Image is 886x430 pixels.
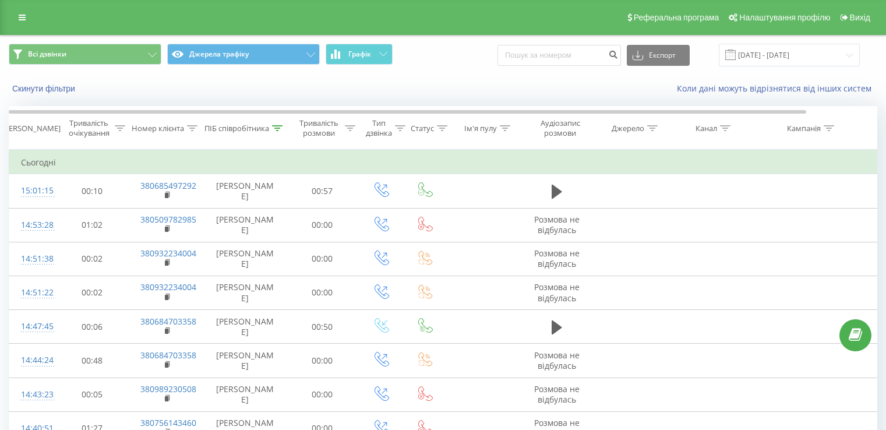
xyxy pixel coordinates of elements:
div: Статус [411,124,434,133]
a: 380932234004 [140,248,196,259]
a: 380684703358 [140,350,196,361]
button: Графік [326,44,393,65]
td: 01:02 [56,208,129,242]
td: 00:00 [286,276,359,309]
div: 14:43:23 [21,383,44,406]
td: 00:05 [56,378,129,411]
button: Джерела трафіку [167,44,320,65]
td: 00:00 [286,378,359,411]
div: 14:51:38 [21,248,44,270]
div: Тривалість розмови [296,118,342,138]
div: Канал [696,124,717,133]
span: Налаштування профілю [739,13,830,22]
td: [PERSON_NAME] [204,344,286,378]
td: 00:00 [286,208,359,242]
div: Кампанія [787,124,821,133]
div: Номер клієнта [132,124,184,133]
a: 380685497292 [140,180,196,191]
div: 14:44:24 [21,349,44,372]
span: Розмова не відбулась [534,383,580,405]
span: Всі дзвінки [28,50,66,59]
span: Розмова не відбулась [534,248,580,269]
div: 14:51:22 [21,281,44,304]
td: 00:02 [56,276,129,309]
input: Пошук за номером [497,45,621,66]
a: 380684703358 [140,316,196,327]
a: 380932234004 [140,281,196,292]
a: Коли дані можуть відрізнятися вiд інших систем [677,83,877,94]
a: 380509782985 [140,214,196,225]
a: 380756143460 [140,417,196,428]
td: 00:10 [56,174,129,208]
div: ПІБ співробітника [204,124,269,133]
span: Розмова не відбулась [534,350,580,371]
td: [PERSON_NAME] [204,310,286,344]
span: Розмова не відбулась [534,214,580,235]
td: [PERSON_NAME] [204,276,286,309]
a: 380989230508 [140,383,196,394]
div: 14:53:28 [21,214,44,237]
td: 00:06 [56,310,129,344]
td: [PERSON_NAME] [204,208,286,242]
div: Ім'я пулу [464,124,497,133]
div: Аудіозапис розмови [532,118,588,138]
td: [PERSON_NAME] [204,378,286,411]
td: 00:50 [286,310,359,344]
span: Вихід [850,13,870,22]
span: Розмова не відбулась [534,281,580,303]
td: 00:57 [286,174,359,208]
span: Графік [348,50,371,58]
td: 00:00 [286,344,359,378]
div: Тривалість очікування [66,118,112,138]
td: 00:48 [56,344,129,378]
button: Всі дзвінки [9,44,161,65]
button: Скинути фільтри [9,83,81,94]
div: 15:01:15 [21,179,44,202]
span: Реферальна програма [634,13,719,22]
td: 00:02 [56,242,129,276]
div: 14:47:45 [21,315,44,338]
button: Експорт [627,45,690,66]
div: [PERSON_NAME] [2,124,61,133]
div: Джерело [612,124,644,133]
div: Тип дзвінка [366,118,392,138]
td: 00:00 [286,242,359,276]
td: [PERSON_NAME] [204,174,286,208]
td: [PERSON_NAME] [204,242,286,276]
